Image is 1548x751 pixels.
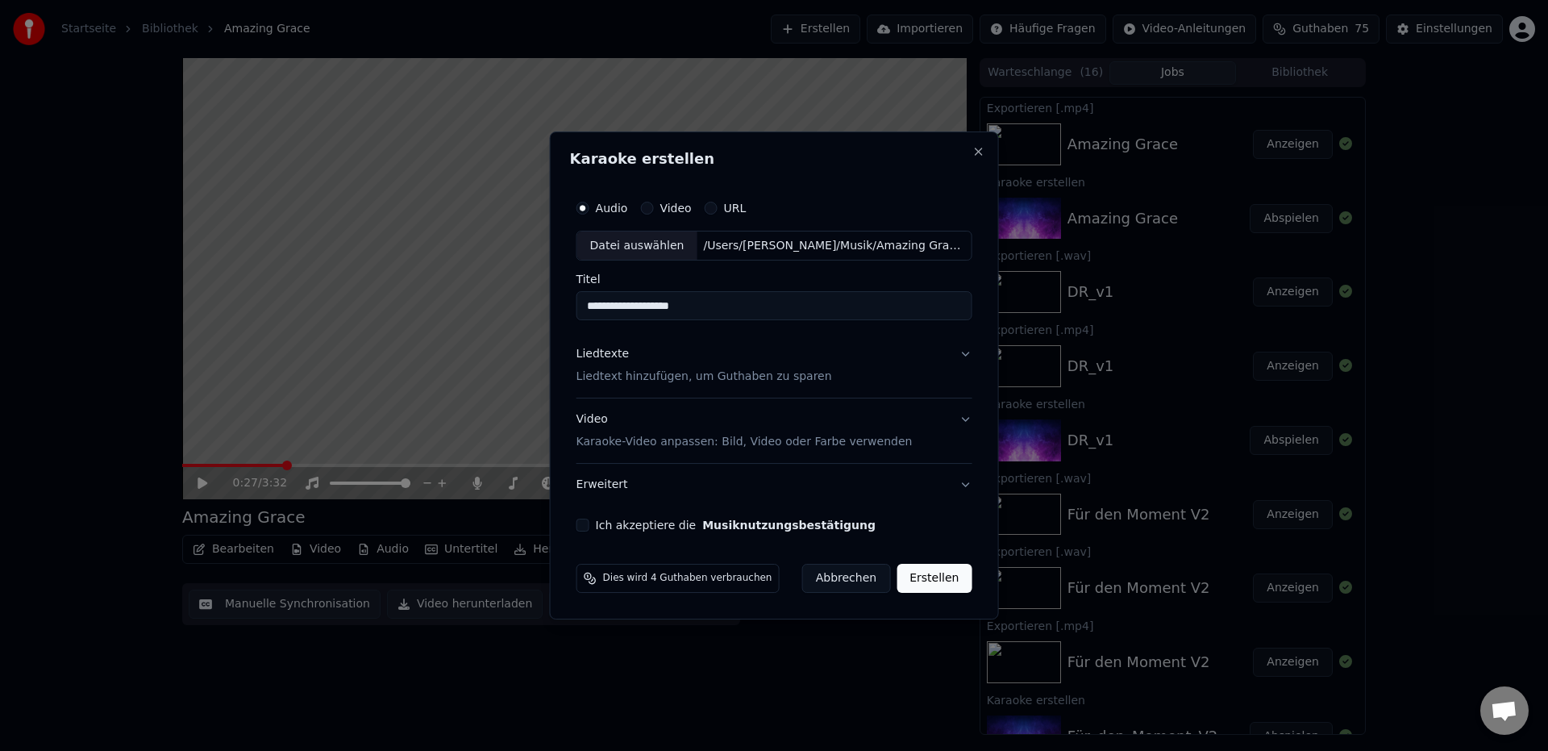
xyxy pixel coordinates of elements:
[577,232,697,261] div: Datei auswählen
[697,238,971,254] div: /Users/[PERSON_NAME]/Musik/Amazing Grace/Wenn der Himmel ruft.wav
[576,274,972,286] label: Titel
[576,434,913,450] p: Karaoke-Video anpassen: Bild, Video oder Farbe verwenden
[570,152,979,166] h2: Karaoke erstellen
[576,334,972,398] button: LiedtexteLiedtext hinzufügen, um Guthaben zu sparen
[576,347,629,363] div: Liedtexte
[603,572,772,585] span: Dies wird 4 Guthaben verbrauchen
[576,369,832,386] p: Liedtext hinzufügen, um Guthaben zu sparen
[576,464,972,506] button: Erweitert
[596,202,628,214] label: Audio
[702,519,876,531] button: Ich akzeptiere die
[576,412,913,451] div: Video
[802,564,890,593] button: Abbrechen
[897,564,972,593] button: Erstellen
[724,202,747,214] label: URL
[660,202,691,214] label: Video
[576,399,972,464] button: VideoKaraoke-Video anpassen: Bild, Video oder Farbe verwenden
[596,519,876,531] label: Ich akzeptiere die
